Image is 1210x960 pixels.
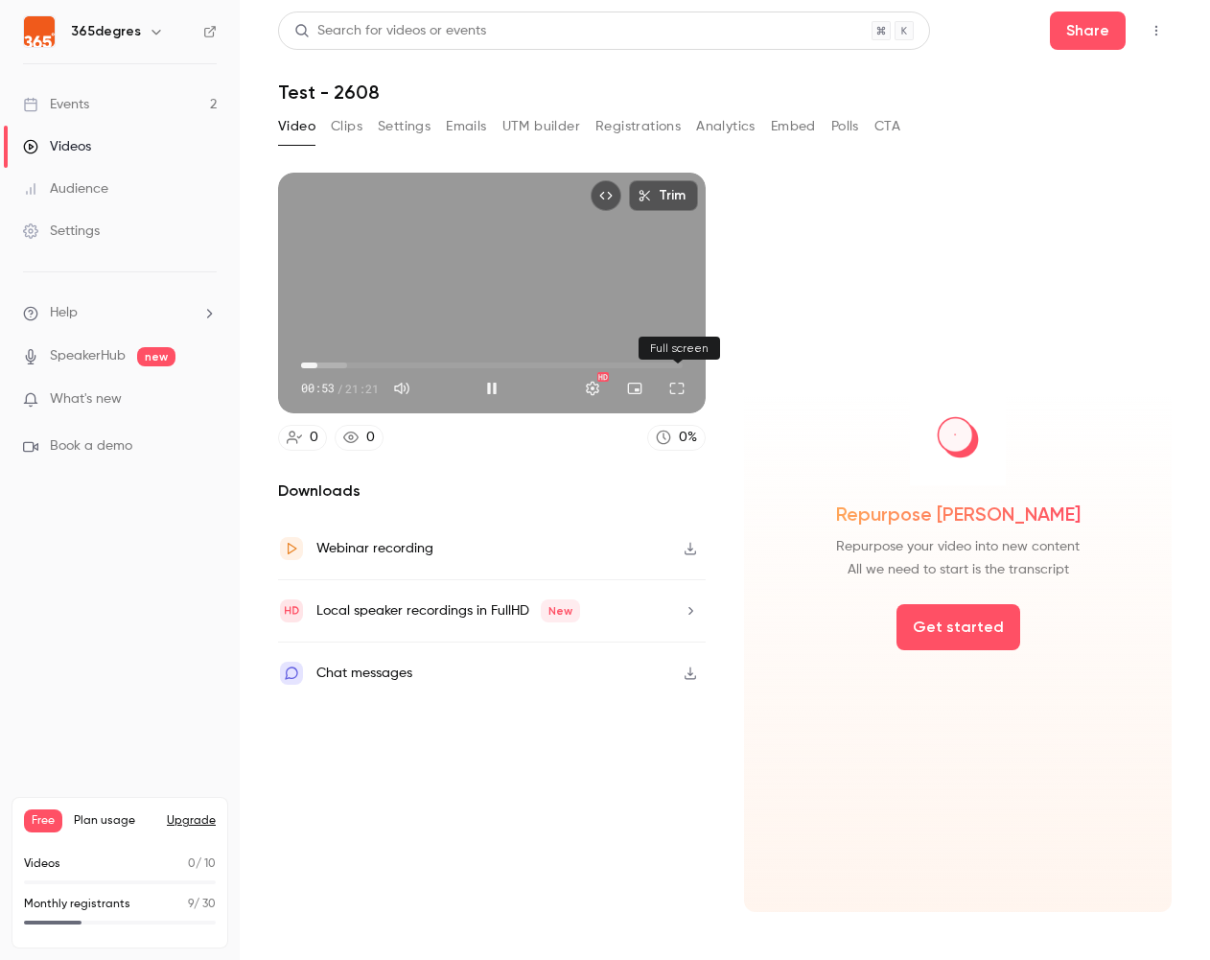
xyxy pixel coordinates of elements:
a: 0 [335,425,384,451]
div: 0 [366,428,375,448]
div: Chat messages [316,662,412,685]
div: Events [23,95,89,114]
span: / [337,380,343,397]
button: Trim [629,180,698,211]
button: Polls [831,111,859,142]
button: Turn on miniplayer [616,369,654,408]
div: Local speaker recordings in FullHD [316,599,580,622]
div: 0 [310,428,318,448]
button: Full screen [658,369,696,408]
div: Audience [23,179,108,199]
button: Share [1050,12,1126,50]
h1: Test - 2608 [278,81,1172,104]
button: UTM builder [502,111,580,142]
span: Free [24,809,62,832]
div: Videos [23,137,91,156]
div: Webinar recording [316,537,433,560]
div: 00:53 [301,380,379,397]
span: 9 [188,899,194,910]
button: Analytics [696,111,756,142]
div: HD [597,372,609,382]
h6: 365degres [71,22,141,41]
span: New [541,599,580,622]
h2: Downloads [278,480,706,503]
button: Settings [378,111,430,142]
img: 365degres [24,16,55,47]
span: Help [50,303,78,323]
span: new [137,347,175,366]
span: 00:53 [301,380,335,397]
p: Monthly registrants [24,896,130,913]
span: Repurpose your video into new content All we need to start is the transcript [836,535,1080,581]
span: 0 [188,858,196,870]
a: 0 [278,425,327,451]
button: Pause [473,369,511,408]
p: Videos [24,855,60,873]
a: SpeakerHub [50,346,126,366]
div: Search for videos or events [294,21,486,41]
button: Embed video [591,180,621,211]
p: / 10 [188,855,216,873]
p: / 30 [188,896,216,913]
button: Clips [331,111,362,142]
button: Video [278,111,315,142]
button: Emails [446,111,486,142]
li: help-dropdown-opener [23,303,217,323]
button: Settings [573,369,612,408]
span: What's new [50,389,122,410]
button: Get started [896,604,1020,650]
div: 0 % [679,428,697,448]
button: Top Bar Actions [1141,15,1172,46]
button: Upgrade [167,813,216,829]
a: 0% [647,425,706,451]
span: Book a demo [50,436,132,457]
button: Mute [383,369,421,408]
button: Registrations [595,111,681,142]
span: 21:21 [345,380,379,397]
button: Embed [771,111,816,142]
div: Settings [23,222,100,241]
div: Full screen [639,337,720,360]
button: CTA [874,111,900,142]
span: Repurpose [PERSON_NAME] [836,501,1081,527]
span: Plan usage [74,813,155,829]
